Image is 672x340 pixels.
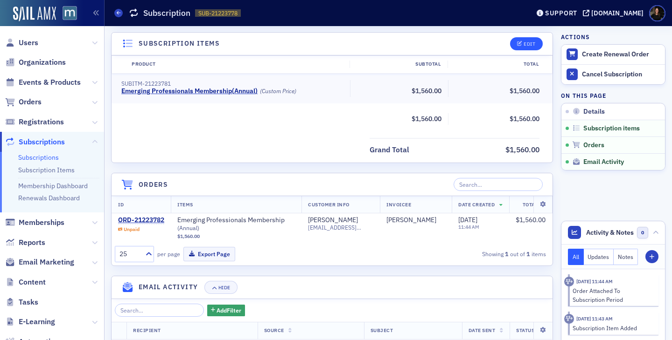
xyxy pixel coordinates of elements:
[458,216,477,224] span: [DATE]
[5,257,74,267] a: Email Marketing
[19,77,81,88] span: Events & Products
[614,249,638,265] button: Notes
[19,218,64,228] span: Memberships
[523,201,538,208] span: Total
[5,137,65,147] a: Subscriptions
[5,117,64,127] a: Registrations
[370,144,413,156] span: Grand Total
[350,61,448,68] div: Subtotal
[5,38,38,48] a: Users
[124,226,140,232] div: Unpaid
[183,247,235,261] button: Export Page
[177,216,295,232] span: Emerging Professionals Membership
[386,216,436,224] div: [PERSON_NAME]
[5,238,45,248] a: Reports
[121,80,343,87] div: SUBITM-21223781
[583,158,624,166] span: Email Activity
[573,324,652,332] div: Subscription Item Added
[19,238,45,248] span: Reports
[143,7,190,19] h1: Subscription
[582,70,660,79] div: Cancel Subscription
[207,305,245,316] button: AddFilter
[18,166,75,174] a: Subscription Items
[5,97,42,107] a: Orders
[177,201,193,208] span: Items
[448,61,546,68] div: Total
[5,277,46,287] a: Content
[561,91,665,100] h4: On this page
[469,327,496,333] span: Date Sent
[157,250,180,258] label: per page
[177,216,295,232] a: Emerging Professionals Membership (Annual)
[573,286,652,304] div: Order Attached To Subscription Period
[5,77,81,88] a: Events & Products
[18,194,80,202] a: Renewals Dashboard
[505,145,539,154] span: $1,560.00
[371,327,393,333] span: Subject
[204,281,237,294] button: Hide
[370,144,409,156] div: Grand Total
[119,249,140,259] div: 25
[5,57,66,68] a: Organizations
[13,7,56,21] img: SailAMX
[583,10,647,16] button: [DOMAIN_NAME]
[308,216,358,224] a: [PERSON_NAME]
[260,88,296,95] div: (Custom Price)
[412,87,441,95] span: $1,560.00
[649,5,665,21] span: Profile
[561,45,665,64] button: Create Renewal Order
[19,137,65,147] span: Subscriptions
[198,9,238,17] span: SUB-21223778
[524,41,535,47] div: Edit
[19,117,64,127] span: Registrations
[19,38,38,48] span: Users
[568,249,584,265] button: All
[118,216,164,224] a: ORD-21223782
[19,297,38,307] span: Tasks
[564,277,574,286] div: Activity
[561,64,665,84] button: Cancel Subscription
[118,201,124,208] span: ID
[19,57,66,68] span: Organizations
[510,37,542,50] button: Edit
[564,314,574,324] div: Activity
[545,9,577,17] div: Support
[582,50,660,59] div: Create Renewal Order
[516,216,546,224] span: $1,560.00
[637,227,649,238] span: 0
[264,327,284,333] span: Source
[510,115,539,123] span: $1,560.00
[19,317,55,327] span: E-Learning
[18,182,88,190] a: Membership Dashboard
[19,97,42,107] span: Orders
[458,201,495,208] span: Date Created
[504,250,510,258] strong: 1
[386,216,445,224] span: Mary Villany
[525,250,532,258] strong: 1
[561,33,590,41] h4: Actions
[177,233,200,239] span: $1,560.00
[139,39,220,48] h4: Subscription items
[386,201,411,208] span: Invoicee
[139,282,198,292] h4: Email Activity
[19,257,74,267] span: Email Marketing
[139,180,168,190] h4: Orders
[584,249,614,265] button: Updates
[583,124,640,133] span: Subscription items
[583,141,604,150] span: Orders
[56,6,77,22] a: View Homepage
[5,317,55,327] a: E-Learning
[217,306,241,314] span: Add Filter
[576,315,613,322] time: 7/28/2025 11:43 AM
[115,304,204,317] input: Search…
[458,224,479,230] time: 11:44 AM
[5,218,64,228] a: Memberships
[586,228,634,238] span: Activity & Notes
[510,87,539,95] span: $1,560.00
[19,277,46,287] span: Content
[454,178,543,191] input: Search…
[177,224,199,231] span: ( Annual )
